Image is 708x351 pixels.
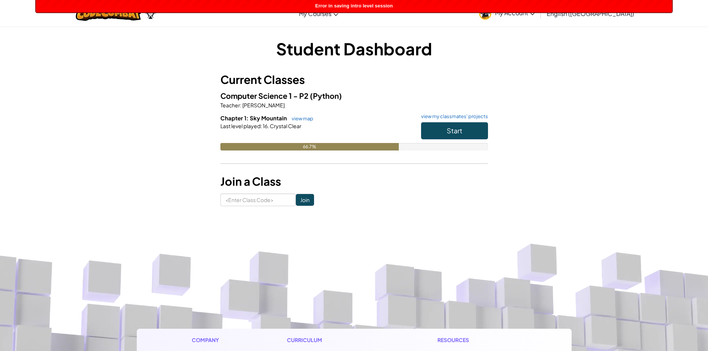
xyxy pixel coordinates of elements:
[220,123,261,129] span: Last level played
[479,7,491,20] img: avatar
[315,3,393,9] span: Error in saving intro level session
[220,91,310,100] span: Computer Science 1 - P2
[220,143,399,150] div: 66.7%
[262,123,269,129] span: 16.
[288,116,313,121] a: view map
[240,102,242,108] span: :
[287,336,377,344] h1: Curriculum
[437,336,517,344] h1: Resources
[145,8,156,19] img: Ozaria
[543,3,638,23] a: English ([GEOGRAPHIC_DATA])
[421,122,488,139] button: Start
[447,126,462,135] span: Start
[220,194,296,206] input: <Enter Class Code>
[220,114,288,121] span: Chapter 1: Sky Mountain
[547,10,634,17] span: English ([GEOGRAPHIC_DATA])
[220,173,488,190] h3: Join a Class
[220,37,488,60] h1: Student Dashboard
[296,194,314,206] input: Join
[495,9,535,17] span: My Account
[310,91,342,100] span: (Python)
[192,336,226,344] h1: Company
[261,123,262,129] span: :
[295,3,342,23] a: My Courses
[242,102,285,108] span: [PERSON_NAME]
[269,123,301,129] span: Crystal Clear
[417,114,488,119] a: view my classmates' projects
[76,6,141,21] img: CodeCombat logo
[299,10,332,17] span: My Courses
[220,71,488,88] h3: Current Classes
[220,102,240,108] span: Teacher
[475,1,539,25] a: My Account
